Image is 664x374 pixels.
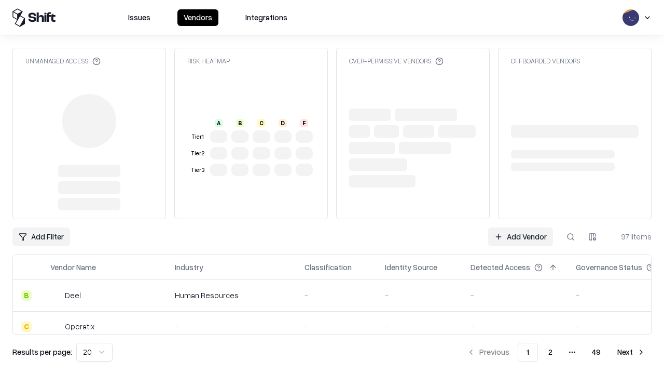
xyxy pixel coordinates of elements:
nav: pagination [461,343,652,362]
div: Vendor Name [50,262,96,273]
div: - [471,290,559,301]
div: - [175,321,288,332]
div: Offboarded Vendors [511,57,580,65]
div: Risk Heatmap [187,57,230,65]
button: 2 [540,343,561,362]
button: Next [611,343,652,362]
button: 49 [584,343,609,362]
div: - [305,290,368,301]
button: 1 [518,343,538,362]
div: 971 items [610,231,652,242]
div: Human Resources [175,290,288,301]
div: C [21,322,32,332]
div: Classification [305,262,352,273]
div: - [385,321,454,332]
p: Results per page: [12,346,72,357]
button: Add Filter [12,228,70,246]
div: Detected Access [471,262,530,273]
div: B [21,290,32,301]
div: Tier 3 [189,166,206,175]
div: Unmanaged Access [25,57,101,65]
div: C [257,119,266,127]
div: Governance Status [576,262,642,273]
img: Operatix [50,322,61,332]
div: Identity Source [385,262,437,273]
div: Tier 1 [189,132,206,141]
div: Over-Permissive Vendors [349,57,444,65]
div: D [279,119,287,127]
div: - [385,290,454,301]
button: Issues [122,9,157,26]
div: Tier 2 [189,149,206,158]
button: Integrations [239,9,294,26]
div: Operatix [65,321,94,332]
img: Deel [50,290,61,301]
div: A [215,119,223,127]
a: Add Vendor [488,228,553,246]
div: B [236,119,244,127]
div: Industry [175,262,203,273]
div: - [305,321,368,332]
button: Vendors [177,9,218,26]
div: F [300,119,308,127]
div: - [471,321,559,332]
div: Deel [65,290,81,301]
